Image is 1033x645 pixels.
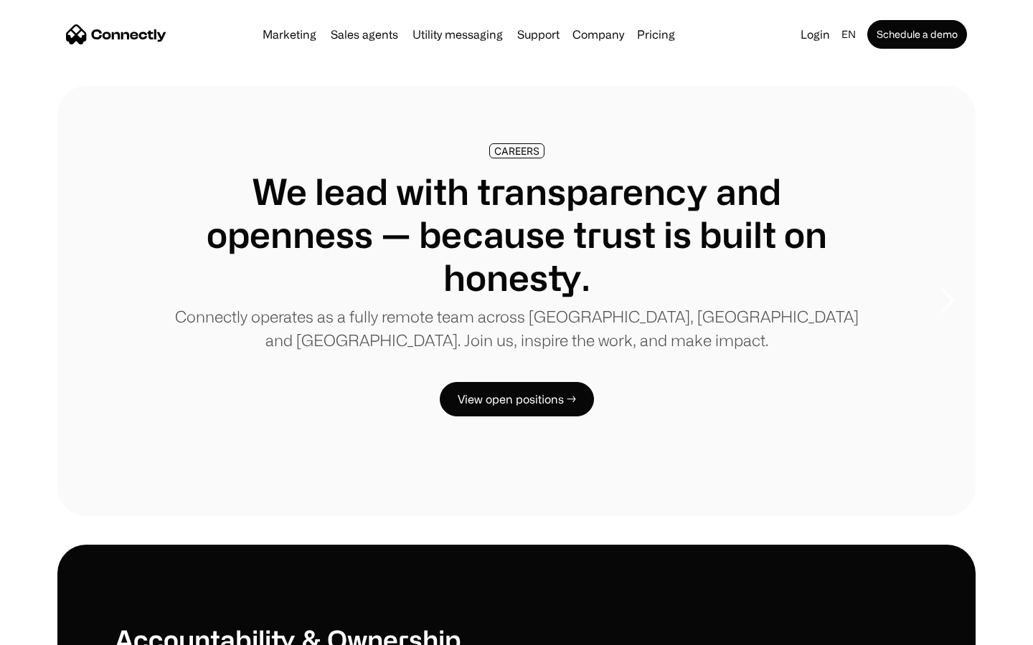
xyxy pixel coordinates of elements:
div: en [841,24,856,44]
div: next slide [918,229,976,373]
a: Utility messaging [407,29,509,40]
aside: Language selected: English [14,618,86,640]
a: Support [511,29,565,40]
div: Company [568,24,628,44]
a: home [66,24,166,45]
div: 1 of 8 [57,86,976,516]
div: carousel [57,86,976,516]
div: en [836,24,864,44]
a: Marketing [257,29,322,40]
h1: We lead with transparency and openness — because trust is built on honesty. [172,170,861,299]
a: View open positions → [440,382,594,416]
div: CAREERS [494,145,539,156]
a: Sales agents [325,29,404,40]
a: Schedule a demo [867,20,967,49]
ul: Language list [29,620,86,640]
a: Pricing [631,29,681,40]
p: Connectly operates as a fully remote team across [GEOGRAPHIC_DATA], [GEOGRAPHIC_DATA] and [GEOGRA... [172,305,861,352]
a: Login [795,24,836,44]
div: Company [572,24,624,44]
